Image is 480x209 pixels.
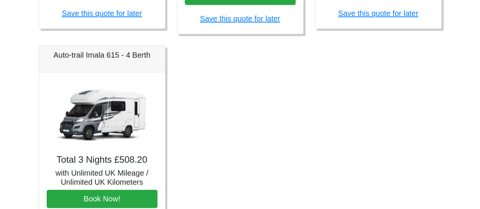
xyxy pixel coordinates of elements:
h5: Auto-trail Imala 615 - 4 Berth [47,50,157,60]
img: Auto-trail Imala 615 - 4 Berth [49,80,155,148]
button: Book Now! [47,190,157,208]
a: Save this quote for later [338,9,418,17]
h5: with Unlimited UK Mileage / Unlimited UK Kilometers [47,168,157,187]
a: Save this quote for later [62,9,142,17]
a: Save this quote for later [200,14,280,23]
h4: Total 3 Nights £508.20 [47,154,157,165]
